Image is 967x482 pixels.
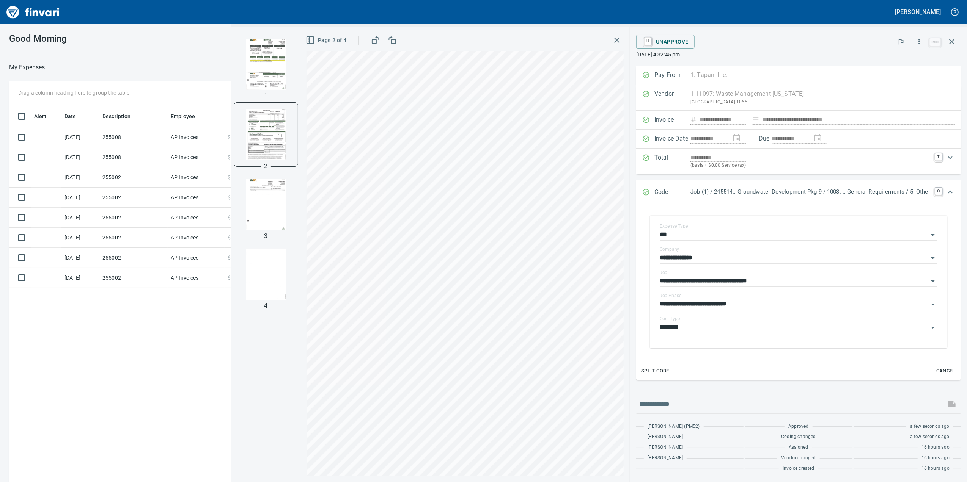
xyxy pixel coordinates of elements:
[264,162,267,171] p: 2
[264,91,267,100] p: 1
[910,433,950,441] span: a few seconds ago
[171,112,205,121] span: Employee
[61,228,99,248] td: [DATE]
[928,33,961,51] span: Close invoice
[168,268,225,288] td: AP Invoices
[18,89,129,97] p: Drag a column heading here to group the table
[61,147,99,167] td: [DATE]
[240,39,292,90] img: Page 1
[34,112,56,121] span: Alert
[654,153,690,169] p: Total
[99,208,168,228] td: 255002
[636,180,961,205] div: Expand
[61,268,99,288] td: [DATE]
[240,179,292,230] img: Page 3
[636,35,695,49] button: UUnapprove
[934,365,958,377] button: Cancel
[168,167,225,188] td: AP Invoices
[99,127,168,147] td: 255008
[642,35,689,48] span: Unapprove
[228,153,231,161] span: $
[648,444,683,451] span: [PERSON_NAME]
[99,248,168,268] td: 255002
[660,224,688,228] label: Expense Type
[921,465,950,473] span: 16 hours ago
[644,37,651,45] a: U
[660,247,679,252] label: Company
[781,433,816,441] span: Coding changed
[911,33,928,50] button: More
[102,112,131,121] span: Description
[654,188,690,197] p: Code
[935,188,942,195] a: C
[99,147,168,167] td: 255008
[9,63,45,72] p: My Expenses
[228,133,231,141] span: $
[781,454,816,462] span: Vendor changed
[928,299,938,310] button: Open
[789,444,808,451] span: Assigned
[264,232,267,241] p: 3
[228,174,231,181] span: $
[893,33,909,50] button: Flag
[168,147,225,167] td: AP Invoices
[648,433,683,441] span: [PERSON_NAME]
[690,188,930,196] p: Job (1) / 245514.: Groundwater Development Pkg 9 / 1003. .: General Requirements / 5: Other
[895,8,941,16] h5: [PERSON_NAME]
[168,188,225,208] td: AP Invoices
[99,167,168,188] td: 255002
[230,112,259,121] span: Amount
[168,228,225,248] td: AP Invoices
[34,112,46,121] span: Alert
[168,127,225,147] td: AP Invoices
[64,112,86,121] span: Date
[5,3,61,21] img: Finvari
[928,230,938,240] button: Open
[240,249,292,300] img: Page 4
[893,6,943,18] button: [PERSON_NAME]
[648,454,683,462] span: [PERSON_NAME]
[61,188,99,208] td: [DATE]
[102,112,141,121] span: Description
[636,149,961,174] div: Expand
[928,322,938,333] button: Open
[783,465,814,473] span: Invoice created
[660,270,668,275] label: Job
[641,367,669,376] span: Split Code
[921,444,950,451] span: 16 hours ago
[307,36,346,45] span: Page 2 of 4
[99,228,168,248] td: 255002
[64,112,76,121] span: Date
[639,365,671,377] button: Split Code
[636,51,961,58] p: [DATE] 4:32:45 pm.
[61,127,99,147] td: [DATE]
[228,214,231,221] span: $
[660,293,681,298] label: Job Phase
[690,162,930,169] p: (basis + $0.00 Service tax)
[935,153,942,161] a: T
[9,33,250,44] h3: Good Morning
[99,268,168,288] td: 255002
[943,395,961,413] span: This records your message into the invoice and notifies anyone mentioned
[936,367,956,376] span: Cancel
[921,454,950,462] span: 16 hours ago
[228,194,231,201] span: $
[99,188,168,208] td: 255002
[228,234,231,241] span: $
[928,253,938,263] button: Open
[636,205,961,380] div: Expand
[228,254,231,261] span: $
[168,208,225,228] td: AP Invoices
[648,423,700,430] span: [PERSON_NAME] (PM52)
[61,248,99,268] td: [DATE]
[660,316,680,321] label: Cost Type
[928,276,938,286] button: Open
[171,112,195,121] span: Employee
[929,38,941,46] a: esc
[304,33,349,47] button: Page 2 of 4
[61,208,99,228] td: [DATE]
[9,63,45,72] nav: breadcrumb
[228,274,231,282] span: $
[240,109,292,160] img: Page 2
